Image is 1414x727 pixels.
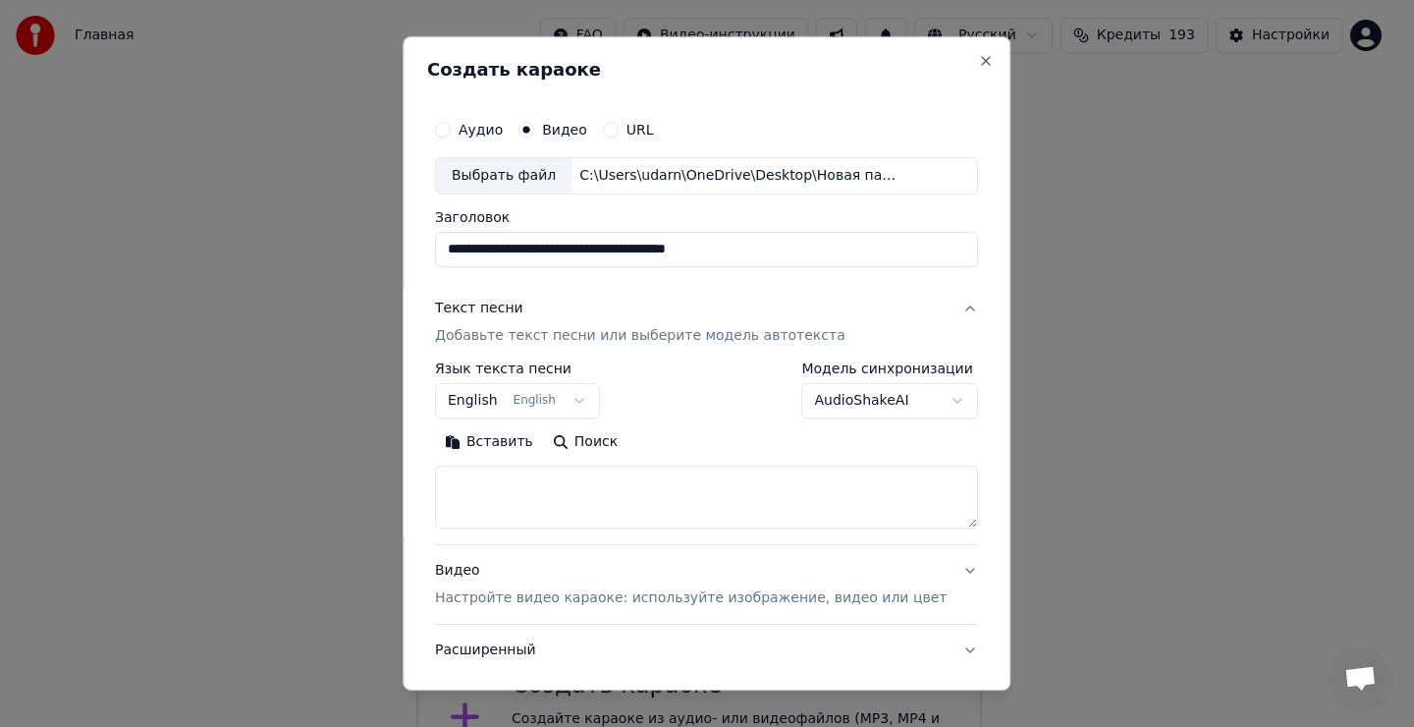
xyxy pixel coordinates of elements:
label: Видео [542,123,587,137]
h2: Создать караоке [427,61,986,79]
label: Заголовок [435,210,978,224]
div: Текст песни [435,299,523,318]
p: Настройте видео караоке: используйте изображение, видео или цвет [435,588,947,608]
div: Видео [435,561,947,608]
label: URL [626,123,654,137]
button: Текст песниДобавьте текст песни или выберите модель автотекста [435,283,978,362]
div: C:\Users\udarn\OneDrive\Desktop\Новая папка\Ji bo te . Автор . [PERSON_NAME] [PERSON_NAME].mp4 [571,166,905,186]
p: Добавьте текст песни или выберите модель автотекста [435,326,845,346]
button: ВидеоНастройте видео караоке: используйте изображение, видео или цвет [435,545,978,624]
label: Язык текста песни [435,362,600,375]
div: Текст песниДобавьте текст песни или выберите модель автотекста [435,362,978,544]
label: Аудио [459,123,503,137]
button: Расширенный [435,625,978,676]
button: Вставить [435,426,543,458]
button: Поиск [543,426,627,458]
div: Выбрать файл [436,158,571,194]
label: Модель синхронизации [802,362,979,375]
